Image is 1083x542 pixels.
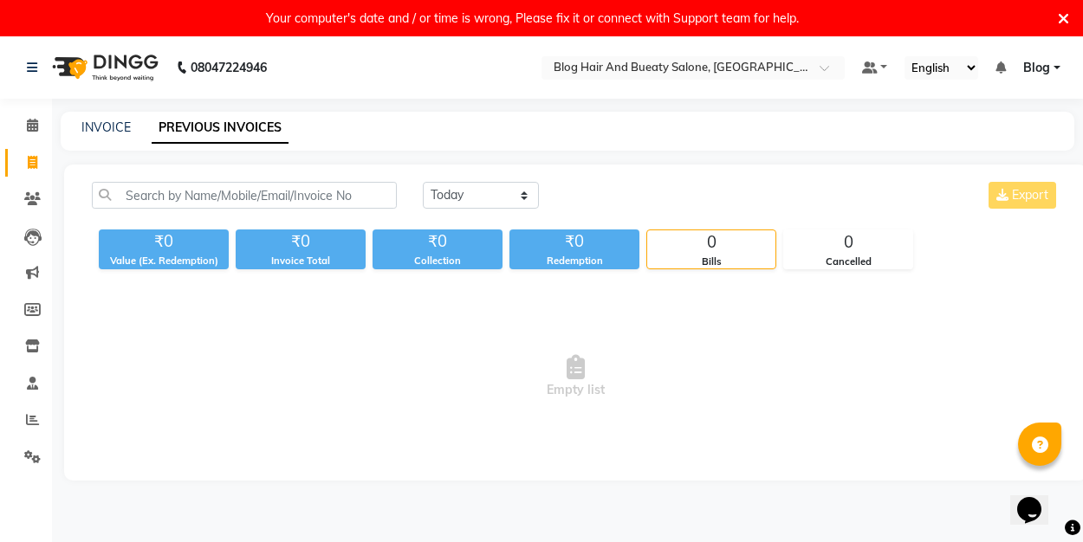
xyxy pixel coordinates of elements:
[373,229,503,254] div: ₹0
[99,229,229,254] div: ₹0
[99,254,229,268] div: Value (Ex. Redemption)
[152,113,289,144] a: PREVIOUS INVOICES
[784,255,912,269] div: Cancelled
[44,43,163,92] img: logo
[92,290,1060,463] span: Empty list
[1023,59,1050,77] span: Blog
[236,254,366,268] div: Invoice Total
[647,255,775,269] div: Bills
[92,182,397,209] input: Search by Name/Mobile/Email/Invoice No
[784,230,912,255] div: 0
[373,254,503,268] div: Collection
[1010,473,1066,525] iframe: chat widget
[509,229,639,254] div: ₹0
[81,119,131,135] a: INVOICE
[236,229,366,254] div: ₹0
[509,254,639,268] div: Redemption
[266,7,799,29] div: Your computer's date and / or time is wrong, Please fix it or connect with Support team for help.
[647,230,775,255] div: 0
[191,43,267,92] b: 08047224946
